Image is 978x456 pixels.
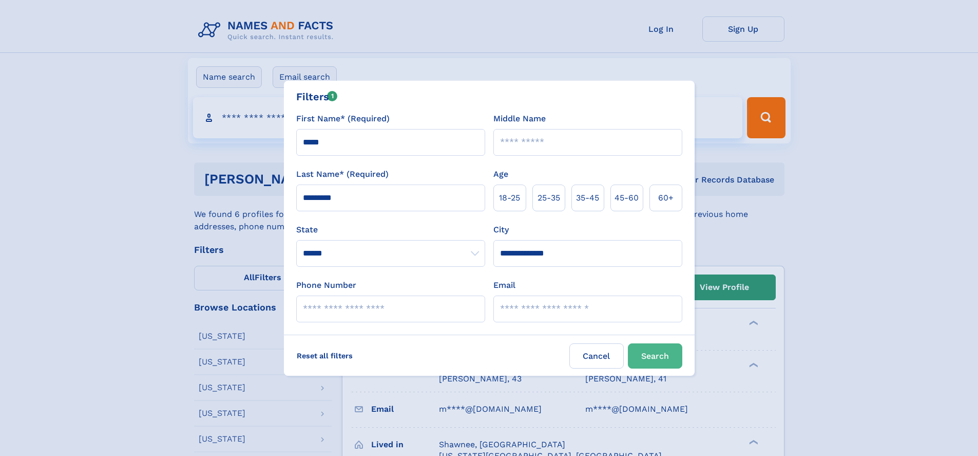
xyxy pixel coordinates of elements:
[493,279,515,291] label: Email
[576,192,599,204] span: 35‑45
[538,192,560,204] span: 25‑35
[290,343,359,368] label: Reset all filters
[296,113,390,125] label: First Name* (Required)
[493,113,546,125] label: Middle Name
[493,168,508,180] label: Age
[628,343,682,369] button: Search
[296,224,485,236] label: State
[569,343,624,369] label: Cancel
[615,192,639,204] span: 45‑60
[658,192,674,204] span: 60+
[296,279,356,291] label: Phone Number
[493,224,509,236] label: City
[499,192,520,204] span: 18‑25
[296,89,338,104] div: Filters
[296,168,389,180] label: Last Name* (Required)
